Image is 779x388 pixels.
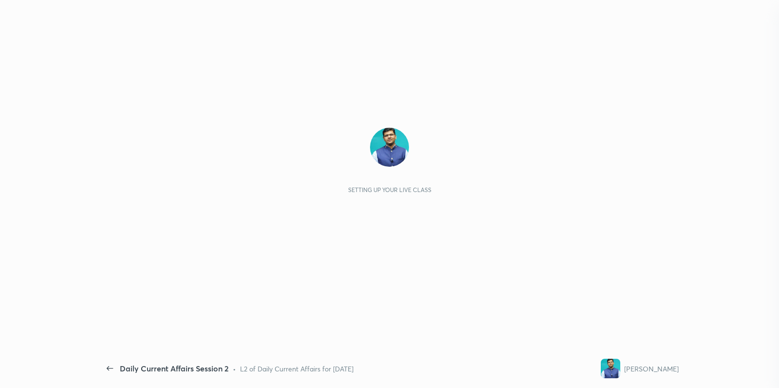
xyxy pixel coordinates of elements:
div: Daily Current Affairs Session 2 [120,363,229,374]
img: 22281cac87514865abda38b5e9ac8509.jpg [370,128,409,167]
div: L2 of Daily Current Affairs for [DATE] [240,364,353,374]
div: [PERSON_NAME] [624,364,679,374]
div: Setting up your live class [348,186,431,194]
div: • [233,364,236,374]
img: 22281cac87514865abda38b5e9ac8509.jpg [601,359,620,378]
